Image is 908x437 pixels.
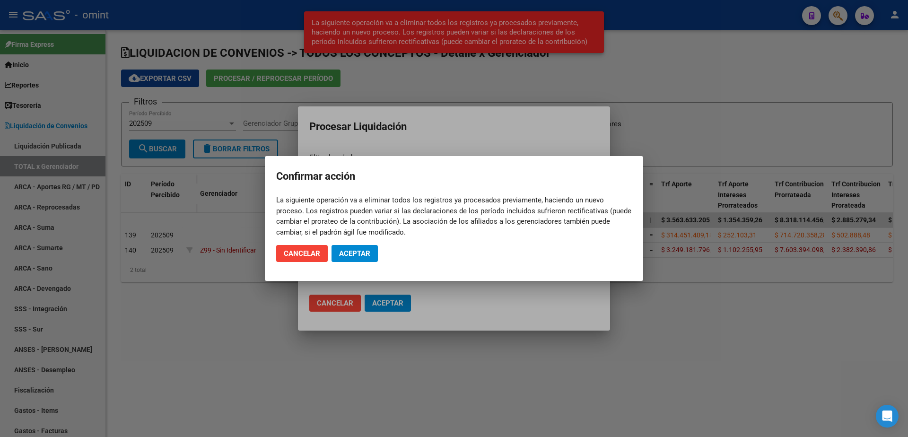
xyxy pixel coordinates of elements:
[276,167,632,185] h2: Confirmar acción
[276,245,328,262] button: Cancelar
[284,249,320,258] span: Cancelar
[876,405,899,428] div: Open Intercom Messenger
[332,245,378,262] button: Aceptar
[265,195,643,237] mat-dialog-content: La siguiente operación va a eliminar todos los registros ya procesados previamente, haciendo un n...
[339,249,370,258] span: Aceptar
